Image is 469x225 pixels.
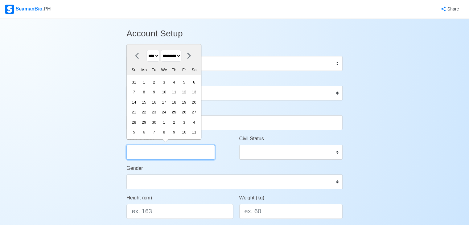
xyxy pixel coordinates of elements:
div: Choose Wednesday, September 3rd, 2025 [160,78,168,86]
div: Choose Sunday, September 21st, 2025 [130,108,138,116]
div: Choose Friday, September 19th, 2025 [180,98,188,106]
div: Choose Sunday, August 31st, 2025 [130,78,138,86]
div: Choose Thursday, September 25th, 2025 [170,108,178,116]
div: Choose Wednesday, October 1st, 2025 [160,118,168,126]
div: Choose Friday, October 3rd, 2025 [180,118,188,126]
img: Logo [5,5,14,14]
div: Choose Monday, September 29th, 2025 [140,118,148,126]
div: Choose Tuesday, September 23rd, 2025 [150,108,158,116]
input: ex. 163 [126,204,233,219]
div: Choose Thursday, September 18th, 2025 [170,98,178,106]
div: month 2025-09 [129,77,199,137]
div: Choose Monday, October 6th, 2025 [140,128,148,136]
div: Choose Wednesday, September 10th, 2025 [160,88,168,96]
input: ex. 60 [239,204,343,219]
div: Choose Monday, September 1st, 2025 [140,78,148,86]
div: Sa [190,66,198,74]
span: .PH [43,6,51,11]
div: Choose Tuesday, September 16th, 2025 [150,98,158,106]
div: Fr [180,66,188,74]
button: Share [434,3,464,15]
div: Choose Wednesday, September 24th, 2025 [160,108,168,116]
span: Weight (kg) [239,195,265,200]
div: Choose Saturday, October 4th, 2025 [190,118,198,126]
div: Choose Friday, September 12th, 2025 [180,88,188,96]
div: Choose Sunday, September 7th, 2025 [130,88,138,96]
div: Choose Tuesday, September 9th, 2025 [150,88,158,96]
div: SeamanBio [5,5,51,14]
span: Height (cm) [126,195,152,200]
div: Choose Sunday, September 28th, 2025 [130,118,138,126]
div: Choose Saturday, September 13th, 2025 [190,88,198,96]
div: Choose Friday, September 26th, 2025 [180,108,188,116]
div: Choose Tuesday, September 2nd, 2025 [150,78,158,86]
div: Choose Saturday, September 27th, 2025 [190,108,198,116]
div: Mo [140,66,148,74]
div: Choose Thursday, October 9th, 2025 [170,128,178,136]
div: Choose Friday, October 10th, 2025 [180,128,188,136]
label: Gender [126,165,143,172]
div: Choose Wednesday, October 8th, 2025 [160,128,168,136]
div: Choose Saturday, September 6th, 2025 [190,78,198,86]
div: Choose Saturday, October 11th, 2025 [190,128,198,136]
div: Choose Monday, September 8th, 2025 [140,88,148,96]
div: Choose Saturday, September 20th, 2025 [190,98,198,106]
div: Choose Tuesday, September 30th, 2025 [150,118,158,126]
h3: Account Setup [126,23,343,44]
div: Choose Monday, September 15th, 2025 [140,98,148,106]
div: Choose Sunday, October 5th, 2025 [130,128,138,136]
div: Choose Sunday, September 14th, 2025 [130,98,138,106]
div: We [160,66,168,74]
div: Choose Wednesday, September 17th, 2025 [160,98,168,106]
div: Choose Friday, September 5th, 2025 [180,78,188,86]
div: Su [130,66,138,74]
div: Choose Tuesday, October 7th, 2025 [150,128,158,136]
div: Choose Thursday, October 2nd, 2025 [170,118,178,126]
div: Choose Thursday, September 11th, 2025 [170,88,178,96]
div: Th [170,66,178,74]
input: Type your name [126,115,343,130]
div: Choose Thursday, September 4th, 2025 [170,78,178,86]
div: Choose Monday, September 22nd, 2025 [140,108,148,116]
label: Civil Status [239,135,264,142]
div: Tu [150,66,158,74]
